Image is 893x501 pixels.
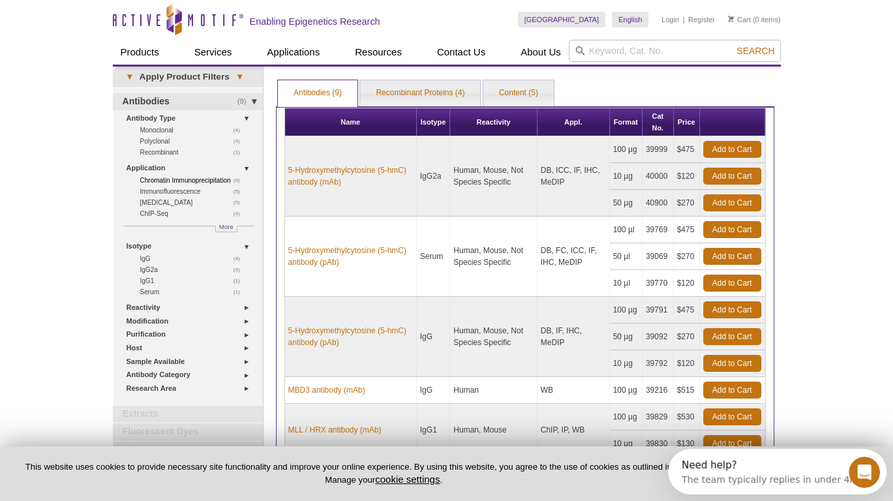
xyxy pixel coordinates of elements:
[127,239,255,253] a: Isotype
[703,328,761,345] a: Add to Cart
[230,71,250,83] span: ▾
[518,12,606,27] a: [GEOGRAPHIC_DATA]
[674,350,700,377] td: $120
[234,275,247,286] span: (1)
[127,382,255,395] a: Research Area
[537,108,610,136] th: Appl.
[612,12,648,27] a: English
[674,217,700,243] td: $475
[288,164,413,188] a: 5-Hydroxymethylcytosine (5-hmC) antibody (mAb)
[513,40,569,65] a: About Us
[643,243,674,270] td: 39069
[643,163,674,190] td: 40000
[483,80,554,106] a: Content (5)
[674,243,700,270] td: $270
[610,108,643,136] th: Format
[643,270,674,297] td: 39770
[610,217,643,243] td: 100 µl
[610,163,643,190] td: 10 µg
[674,404,700,431] td: $530
[113,406,263,423] a: Extracts
[450,377,537,404] td: Human
[140,136,247,147] a: (4)Polyclonal
[643,108,674,136] th: Cat No.
[417,217,451,297] td: Serum
[127,368,255,382] a: Antibody Category
[215,226,237,232] a: More
[688,15,715,24] a: Register
[288,245,413,268] a: 5-Hydroxymethylcytosine (5-hmC) antibody (pAb)
[643,297,674,324] td: 39791
[234,286,247,297] span: (1)
[140,286,247,297] a: (1)Serum
[127,355,255,369] a: Sample Available
[450,297,537,377] td: Human, Mouse, Not Species Specific
[703,408,761,425] a: Add to Cart
[703,275,761,292] a: Add to Cart
[674,270,700,297] td: $120
[360,80,480,106] a: Recombinant Proteins (4)
[347,40,410,65] a: Resources
[610,297,643,324] td: 100 µg
[113,442,263,459] a: Kits
[113,67,263,87] a: ▾Apply Product Filters▾
[140,275,247,286] a: (1)IgG1
[537,404,610,457] td: ChIP, IP, WB
[674,190,700,217] td: $270
[127,314,255,328] a: Modification
[674,431,700,457] td: $130
[643,377,674,404] td: 39216
[234,147,247,158] span: (1)
[21,461,746,486] p: This website uses cookies to provide necessary site functionality and improve your online experie...
[113,423,263,440] a: Fluorescent Dyes
[643,136,674,163] td: 39999
[417,377,451,404] td: IgG
[127,112,255,125] a: Antibody Type
[187,40,240,65] a: Services
[703,355,761,372] a: Add to Cart
[119,71,140,83] span: ▾
[610,136,643,163] td: 100 µg
[674,324,700,350] td: $270
[127,301,255,314] a: Reactivity
[417,404,451,457] td: IgG1
[140,197,247,208] a: (5)[MEDICAL_DATA]
[140,186,247,197] a: (5)Immunofluorescence
[703,435,761,452] a: Add to Cart
[140,253,247,264] a: (4)IgG
[610,350,643,377] td: 10 µg
[285,108,417,136] th: Name
[288,424,382,436] a: MLL / HRX antibody (mAb)
[610,243,643,270] td: 50 µl
[375,474,440,485] button: cookie settings
[703,301,761,318] a: Add to Cart
[610,404,643,431] td: 100 µg
[661,15,679,24] a: Login
[234,125,247,136] span: (4)
[610,431,643,457] td: 10 µg
[703,382,761,399] a: Add to Cart
[569,40,781,62] input: Keyword, Cat. No.
[610,324,643,350] td: 50 µg
[250,16,380,27] h2: Enabling Epigenetics Research
[610,270,643,297] td: 10 µl
[643,350,674,377] td: 39792
[127,341,255,355] a: Host
[728,12,781,27] li: (0 items)
[683,12,685,27] li: |
[728,15,751,24] a: Cart
[610,377,643,404] td: 100 µg
[140,208,247,219] a: (4)ChIP-Seq
[674,163,700,190] td: $120
[234,136,247,147] span: (4)
[736,46,774,56] span: Search
[234,197,247,208] span: (5)
[674,377,700,404] td: $515
[288,325,413,348] a: 5-Hydroxymethylcytosine (5-hmC) antibody (pAb)
[674,108,700,136] th: Price
[643,217,674,243] td: 39769
[450,404,537,457] td: Human, Mouse
[237,93,254,110] span: (9)
[537,377,610,404] td: WB
[5,5,229,41] div: Open Intercom Messenger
